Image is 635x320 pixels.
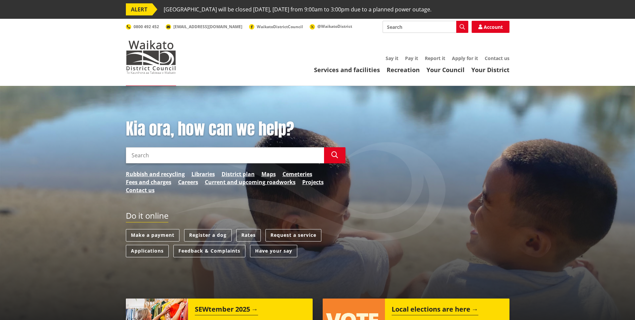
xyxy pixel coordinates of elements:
a: Rubbish and recycling [126,170,185,178]
a: Contact us [485,55,509,61]
a: Fees and charges [126,178,171,186]
h2: SEWtember 2025 [195,305,258,315]
a: Contact us [126,186,155,194]
a: Report it [425,55,445,61]
img: Waikato District Council - Te Kaunihera aa Takiwaa o Waikato [126,40,176,74]
input: Search input [126,147,324,163]
span: ALERT [126,3,152,15]
a: Feedback & Complaints [173,245,245,257]
input: Search input [383,21,468,33]
a: Projects [302,178,324,186]
a: Register a dog [184,229,232,242]
a: Request a service [265,229,321,242]
a: Have your say [250,245,297,257]
a: Account [472,21,509,33]
span: [GEOGRAPHIC_DATA] will be closed [DATE], [DATE] from 9:00am to 3:00pm due to a planned power outage. [164,3,431,15]
span: 0800 492 452 [134,24,159,30]
a: Your District [471,66,509,74]
a: Careers [178,178,198,186]
a: Cemeteries [283,170,312,178]
a: @WaikatoDistrict [310,23,352,29]
a: Applications [126,245,169,257]
a: Libraries [191,170,215,178]
a: Maps [261,170,276,178]
span: WaikatoDistrictCouncil [257,24,303,30]
a: District plan [222,170,255,178]
a: Recreation [387,66,420,74]
a: WaikatoDistrictCouncil [249,24,303,30]
a: Apply for it [452,55,478,61]
h1: Kia ora, how can we help? [126,119,345,139]
a: [EMAIL_ADDRESS][DOMAIN_NAME] [166,24,242,30]
a: Current and upcoming roadworks [205,178,296,186]
span: [EMAIL_ADDRESS][DOMAIN_NAME] [173,24,242,30]
a: Your Council [426,66,465,74]
a: Rates [236,229,261,242]
a: 0800 492 452 [126,24,159,30]
span: @WaikatoDistrict [317,23,352,29]
a: Say it [386,55,398,61]
a: Pay it [405,55,418,61]
h2: Local elections are here [392,305,478,315]
a: Make a payment [126,229,179,242]
a: Services and facilities [314,66,380,74]
h2: Do it online [126,211,168,223]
